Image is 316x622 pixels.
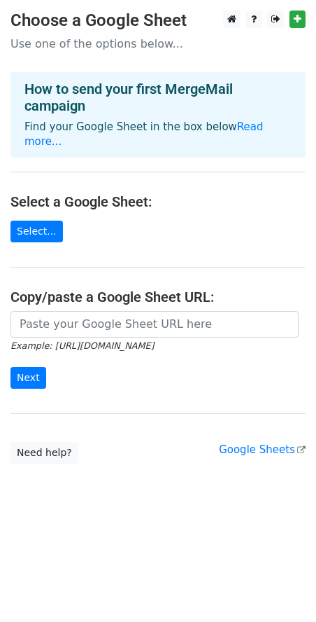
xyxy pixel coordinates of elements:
p: Find your Google Sheet in the box below [24,120,292,149]
input: Paste your Google Sheet URL here [10,311,299,338]
h3: Choose a Google Sheet [10,11,306,31]
small: Example: [URL][DOMAIN_NAME] [10,340,154,351]
h4: Select a Google Sheet: [10,193,306,210]
a: Select... [10,221,63,242]
input: Next [10,367,46,389]
h4: Copy/paste a Google Sheet URL: [10,289,306,305]
a: Need help? [10,442,78,464]
a: Google Sheets [219,443,306,456]
p: Use one of the options below... [10,36,306,51]
a: Read more... [24,120,264,148]
h4: How to send your first MergeMail campaign [24,81,292,114]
